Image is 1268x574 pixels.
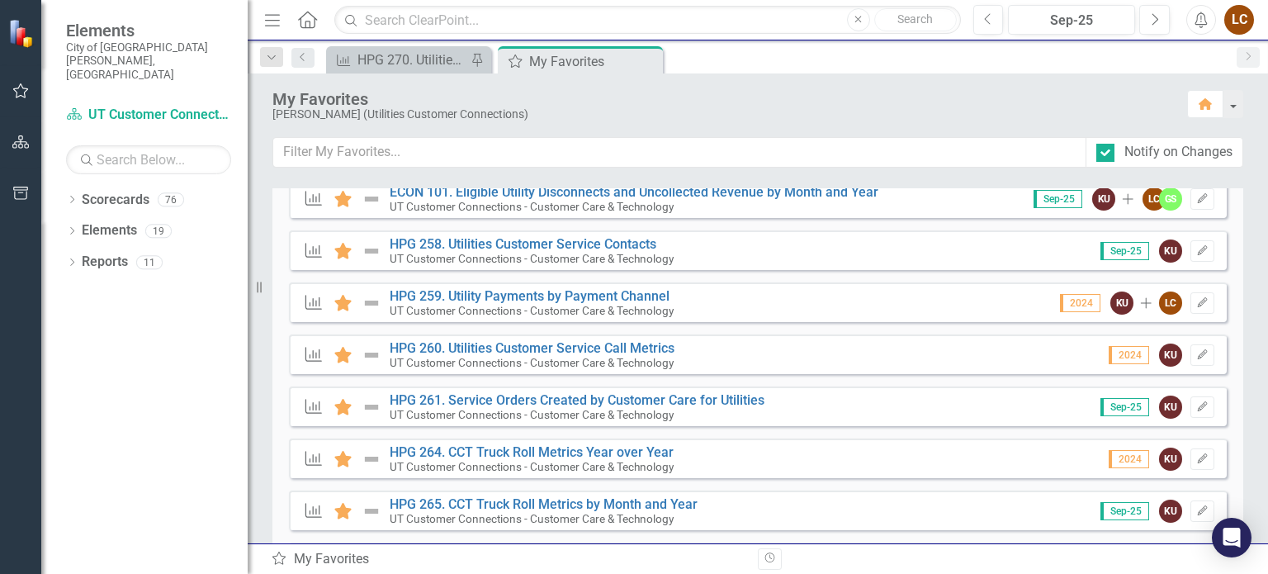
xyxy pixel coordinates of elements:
div: KU [1159,448,1182,471]
a: Scorecards [82,191,149,210]
a: HPG 270. Utilities Customer Satisfaction Results [330,50,466,70]
a: HPG 260. Utilities Customer Service Call Metrics [390,340,674,356]
div: 19 [145,224,172,238]
span: Search [897,12,933,26]
span: 2024 [1109,450,1149,468]
div: LC [1159,292,1182,315]
img: Not Defined [362,241,381,261]
div: My Favorites [529,51,659,72]
button: LC [1224,5,1254,35]
div: Notify on Changes [1124,143,1233,162]
img: Not Defined [362,397,381,417]
span: Sep-25 [1100,242,1149,260]
a: UT Customer Connections - Customer Care & Technology [66,106,231,125]
small: UT Customer Connections - Customer Care & Technology [390,408,674,421]
a: Elements [82,221,137,240]
div: [PERSON_NAME] (Utilities Customer Connections) [272,108,1171,121]
div: My Favorites [272,90,1171,108]
div: GS [1159,187,1182,211]
div: KU [1159,396,1182,419]
img: Not Defined [362,449,381,469]
div: Sep-25 [1014,11,1129,31]
div: 11 [136,255,163,269]
a: HPG 265. CCT Truck Roll Metrics by Month and Year [390,496,698,512]
div: KU [1092,187,1115,211]
a: HPG 261. Service Orders Created by Customer Care for Utilities [390,392,764,408]
small: UT Customer Connections - Customer Care & Technology [390,252,674,265]
img: Not Defined [362,189,381,209]
small: UT Customer Connections - Customer Care & Technology [390,356,674,369]
span: Sep-25 [1034,190,1082,208]
input: Search Below... [66,145,231,174]
button: Search [874,8,957,31]
span: Sep-25 [1100,398,1149,416]
div: KU [1110,292,1133,315]
input: Search ClearPoint... [334,6,960,35]
small: UT Customer Connections - Customer Care & Technology [390,304,674,317]
input: Filter My Favorites... [272,137,1086,168]
div: LC [1143,187,1166,211]
small: UT Customer Connections - Customer Care & Technology [390,460,674,473]
a: Reports [82,253,128,272]
div: 76 [158,192,184,206]
span: 2024 [1109,346,1149,364]
span: Sep-25 [1100,502,1149,520]
div: My Favorites [271,550,745,569]
small: City of [GEOGRAPHIC_DATA][PERSON_NAME], [GEOGRAPHIC_DATA] [66,40,231,81]
div: KU [1159,500,1182,523]
small: UT Customer Connections - Customer Care & Technology [390,512,674,525]
div: KU [1159,344,1182,367]
img: ClearPoint Strategy [8,19,37,48]
img: Not Defined [362,501,381,521]
img: Not Defined [362,345,381,365]
a: ECON 101. Eligible Utility Disconnects and Uncollected Revenue by Month and Year [390,184,878,200]
span: 2024 [1060,294,1100,312]
div: HPG 270. Utilities Customer Satisfaction Results [357,50,466,70]
div: KU [1159,240,1182,263]
span: Elements [66,21,231,40]
small: UT Customer Connections - Customer Care & Technology [390,200,674,213]
a: HPG 258. Utilities Customer Service Contacts [390,236,656,252]
a: HPG 264. CCT Truck Roll Metrics Year over Year [390,444,674,460]
div: Open Intercom Messenger [1212,518,1251,557]
button: Sep-25 [1008,5,1135,35]
a: HPG 259. Utility Payments by Payment Channel [390,288,669,304]
img: Not Defined [362,293,381,313]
